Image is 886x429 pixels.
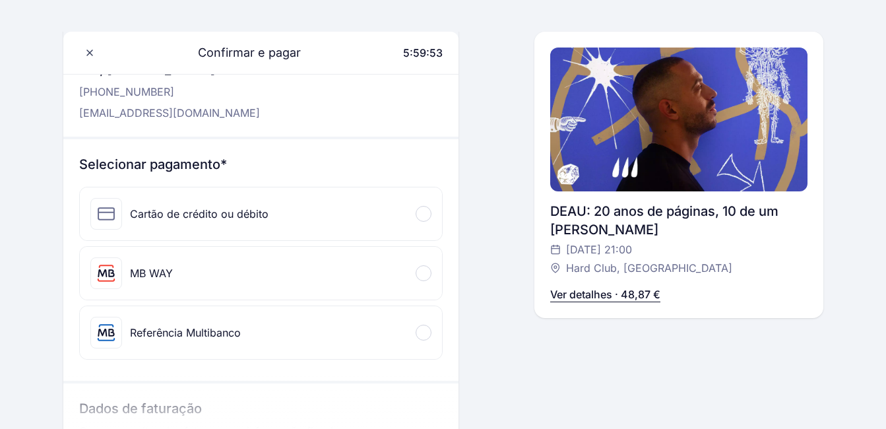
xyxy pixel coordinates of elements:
p: Ver detalhes · 48,87 € [550,286,660,302]
span: 5:59:53 [403,46,443,59]
span: [DATE] 21:00 [566,242,632,257]
span: Hard Club, [GEOGRAPHIC_DATA] [566,260,732,276]
div: Cartão de crédito ou débito [130,206,269,222]
h3: Selecionar pagamento* [79,155,443,174]
div: DEAU: 20 anos de páginas, 10 de um [PERSON_NAME] [550,202,807,239]
p: [PHONE_NUMBER] [79,84,260,100]
span: Confirmar e pagar [182,44,301,62]
div: MB WAY [130,265,173,281]
h3: Dados de faturação [79,399,443,423]
p: [EMAIL_ADDRESS][DOMAIN_NAME] [79,105,260,121]
div: Referência Multibanco [130,325,241,341]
